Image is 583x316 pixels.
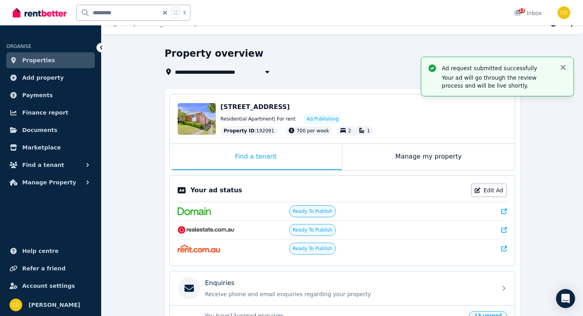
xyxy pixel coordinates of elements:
span: Marketplace [22,143,61,152]
span: Help centre [22,246,59,256]
span: Ready To Publish [293,245,332,252]
a: Finance report [6,105,95,121]
img: RealEstate.com.au [178,226,234,234]
img: RentBetter [13,7,67,19]
div: Inbox [514,9,542,17]
span: Manage Property [22,178,76,187]
span: ORGANISE [6,44,31,49]
span: Ready To Publish [293,208,332,214]
a: Edit Ad [471,184,507,197]
a: Payments [6,87,95,103]
a: Add property [6,70,95,86]
img: Rent.com.au [178,245,220,253]
button: Find a tenant [6,157,95,173]
a: Refer a friend [6,260,95,276]
span: Residential Apartment | For rent [221,116,295,122]
span: [STREET_ADDRESS] [221,103,290,111]
span: Property ID [224,128,255,134]
span: 700 per week [297,128,329,134]
span: Refer a friend [22,264,65,273]
img: Domain.com.au [178,207,211,215]
img: Chris Dimitropoulos [10,299,22,311]
span: 1 [367,128,370,134]
div: Find a tenant [170,144,342,170]
span: Add property [22,73,64,82]
span: Properties [22,56,55,65]
button: Manage Property [6,174,95,190]
span: Payments [22,90,53,100]
div: Manage my property [342,144,515,170]
span: Account settings [22,281,75,291]
span: 13 [519,8,525,13]
span: k [183,10,186,16]
p: Enquiries [205,278,234,288]
div: : 192091 [221,126,278,136]
a: Help centre [6,243,95,259]
p: Receive phone and email enquiries regarding your property [205,290,492,298]
p: Your ad will go through the review process and will be live shortly. [442,74,553,90]
a: Properties [6,52,95,68]
a: Marketplace [6,140,95,155]
span: Ready To Publish [293,227,332,233]
span: 2 [348,128,351,134]
span: Ad: Publishing [307,116,339,122]
span: Find a tenant [22,160,64,170]
a: Account settings [6,278,95,294]
span: [PERSON_NAME] [29,300,80,310]
a: EnquiriesReceive phone and email enquiries regarding your property [170,271,515,305]
span: Finance report [22,108,68,117]
p: Ad request submitted successfully [442,64,553,72]
h1: Property overview [165,47,263,60]
div: Open Intercom Messenger [556,289,575,308]
span: Documents [22,125,58,135]
img: Chris Dimitropoulos [558,6,570,19]
a: Documents [6,122,95,138]
p: Your ad status [190,186,242,195]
